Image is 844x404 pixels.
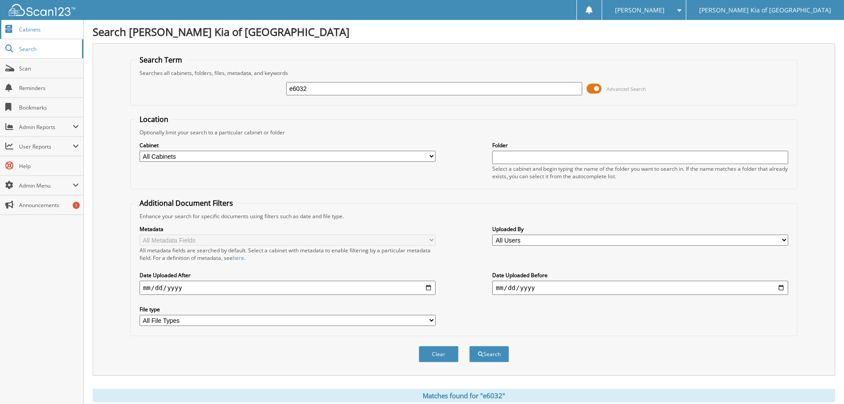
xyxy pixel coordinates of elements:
div: Select a cabinet and begin typing the name of the folder you want to search in. If the name match... [492,165,788,180]
span: Advanced Search [607,86,646,92]
button: Clear [419,346,459,362]
span: Scan [19,65,79,72]
input: end [492,281,788,295]
div: Matches found for "e6032" [93,389,835,402]
label: Folder [492,141,788,149]
label: File type [140,306,436,313]
div: Searches all cabinets, folders, files, metadata, and keywords [135,69,793,77]
input: start [140,281,436,295]
button: Search [469,346,509,362]
span: Admin Menu [19,182,73,189]
span: [PERSON_NAME] Kia of [GEOGRAPHIC_DATA] [699,8,831,13]
label: Metadata [140,225,436,233]
span: [PERSON_NAME] [615,8,665,13]
span: Reminders [19,84,79,92]
div: All metadata fields are searched by default. Select a cabinet with metadata to enable filtering b... [140,247,436,262]
span: User Reports [19,143,73,150]
label: Cabinet [140,141,436,149]
div: Enhance your search for specific documents using filters such as date and file type. [135,212,793,220]
legend: Location [135,114,173,124]
div: 1 [73,202,80,209]
a: here [233,254,244,262]
label: Date Uploaded After [140,271,436,279]
legend: Additional Document Filters [135,198,237,208]
legend: Search Term [135,55,187,65]
span: Bookmarks [19,104,79,111]
span: Help [19,162,79,170]
img: scan123-logo-white.svg [9,4,75,16]
label: Date Uploaded Before [492,271,788,279]
span: Admin Reports [19,123,73,131]
h1: Search [PERSON_NAME] Kia of [GEOGRAPHIC_DATA] [93,24,835,39]
span: Cabinets [19,26,79,33]
div: Optionally limit your search to a particular cabinet or folder [135,129,793,136]
label: Uploaded By [492,225,788,233]
span: Search [19,45,78,53]
span: Announcements [19,201,79,209]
